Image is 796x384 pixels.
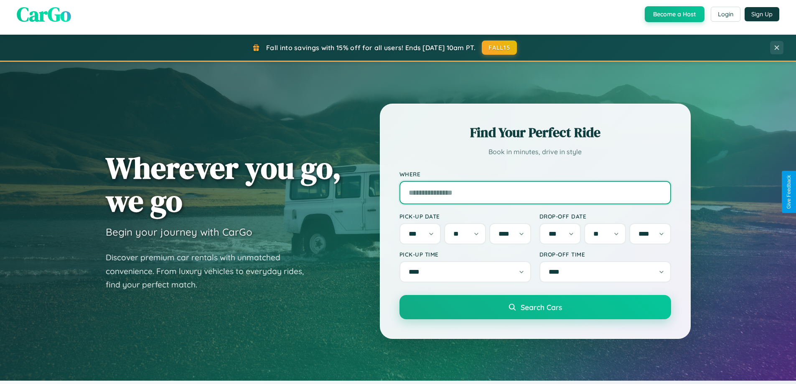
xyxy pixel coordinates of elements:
p: Book in minutes, drive in style [399,146,671,158]
div: Give Feedback [786,175,792,209]
p: Discover premium car rentals with unmatched convenience. From luxury vehicles to everyday rides, ... [106,251,315,292]
span: Fall into savings with 15% off for all users! Ends [DATE] 10am PT. [266,43,476,52]
span: CarGo [17,0,71,28]
label: Pick-up Date [399,213,531,220]
h3: Begin your journey with CarGo [106,226,252,238]
button: Search Cars [399,295,671,319]
label: Where [399,170,671,178]
button: Become a Host [645,6,704,22]
span: Search Cars [521,303,562,312]
h1: Wherever you go, we go [106,151,341,217]
label: Drop-off Time [539,251,671,258]
label: Drop-off Date [539,213,671,220]
button: FALL15 [482,41,517,55]
button: Login [711,7,740,22]
h2: Find Your Perfect Ride [399,123,671,142]
button: Sign Up [745,7,779,21]
label: Pick-up Time [399,251,531,258]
